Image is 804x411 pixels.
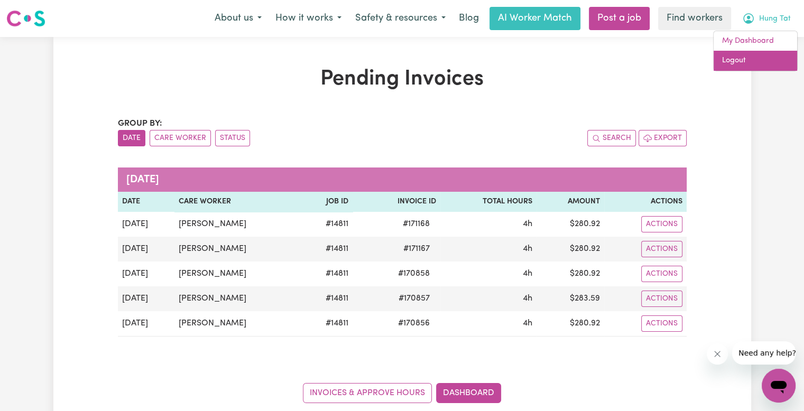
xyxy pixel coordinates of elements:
td: $ 280.92 [537,237,604,261]
th: Total Hours [440,192,537,212]
span: 4 hours [523,220,532,228]
td: $ 280.92 [537,212,604,237]
h1: Pending Invoices [118,67,687,92]
button: sort invoices by paid status [215,130,250,146]
td: # 14811 [301,311,353,337]
div: My Account [713,31,798,71]
td: [PERSON_NAME] [174,237,301,261]
td: $ 280.92 [537,261,604,286]
td: [PERSON_NAME] [174,261,301,286]
th: Amount [537,192,604,212]
a: AI Worker Match [489,7,580,30]
a: Blog [452,7,485,30]
a: Find workers [658,7,731,30]
span: # 171167 [397,242,436,255]
iframe: Button to launch messaging window [762,369,796,403]
td: # 14811 [301,286,353,311]
td: # 14811 [301,212,353,237]
button: Actions [641,291,682,307]
span: 4 hours [523,294,532,303]
th: Job ID [301,192,353,212]
th: Date [118,192,175,212]
td: $ 283.59 [537,286,604,311]
span: 4 hours [523,319,532,328]
span: Group by: [118,119,162,128]
button: Export [639,130,687,146]
a: Careseekers logo [6,6,45,31]
th: Actions [604,192,687,212]
span: 4 hours [523,245,532,253]
button: sort invoices by care worker [150,130,211,146]
span: # 170858 [392,267,436,280]
caption: [DATE] [118,167,687,192]
a: Dashboard [436,383,501,403]
span: # 170857 [392,292,436,305]
th: Care Worker [174,192,301,212]
button: sort invoices by date [118,130,145,146]
span: Need any help? [6,7,64,16]
img: Careseekers logo [6,9,45,28]
button: Search [587,130,636,146]
button: Actions [641,266,682,282]
td: # 14811 [301,237,353,261]
a: Invoices & Approve Hours [303,383,432,403]
iframe: Close message [707,343,728,365]
td: # 14811 [301,261,353,286]
td: [DATE] [118,212,175,237]
td: [DATE] [118,311,175,337]
span: Hung Tat [759,13,791,25]
button: Actions [641,216,682,232]
td: [PERSON_NAME] [174,286,301,311]
td: [PERSON_NAME] [174,212,301,237]
button: How it works [269,7,348,30]
td: [DATE] [118,286,175,311]
button: Actions [641,315,682,332]
iframe: Message from company [732,341,796,365]
td: [PERSON_NAME] [174,311,301,337]
a: Logout [714,51,797,71]
a: Post a job [589,7,650,30]
span: 4 hours [523,269,532,278]
a: My Dashboard [714,31,797,51]
th: Invoice ID [353,192,440,212]
button: Actions [641,241,682,257]
td: $ 280.92 [537,311,604,337]
button: About us [208,7,269,30]
span: # 171168 [396,218,436,230]
td: [DATE] [118,261,175,286]
span: # 170856 [392,317,436,330]
button: My Account [735,7,798,30]
td: [DATE] [118,237,175,261]
button: Safety & resources [348,7,452,30]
